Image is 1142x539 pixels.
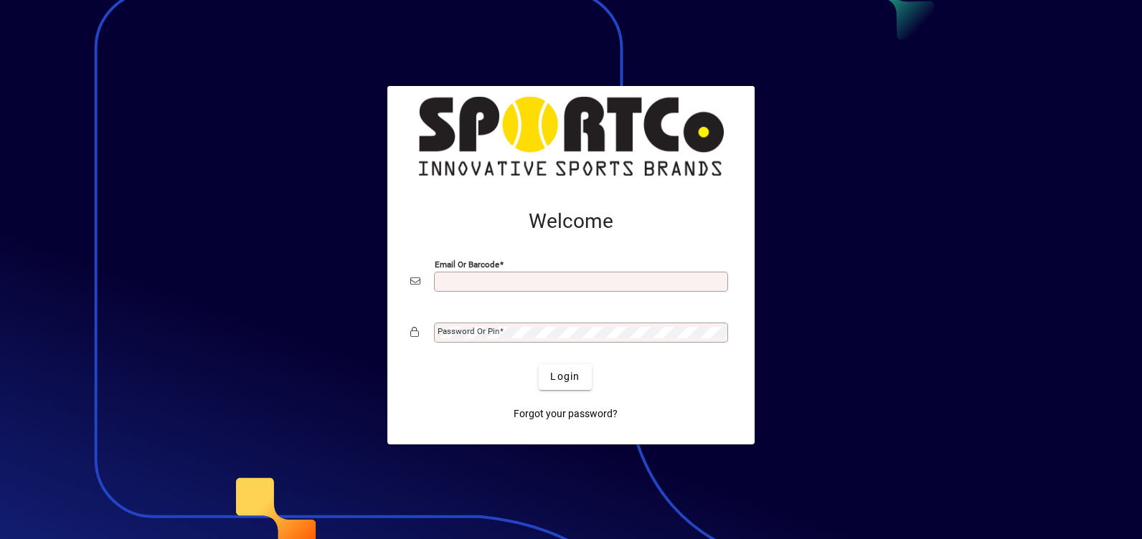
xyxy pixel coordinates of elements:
[508,401,623,427] a: Forgot your password?
[539,364,591,390] button: Login
[438,326,499,336] mat-label: Password or Pin
[514,406,618,421] span: Forgot your password?
[435,259,499,269] mat-label: Email or Barcode
[550,369,580,384] span: Login
[410,209,732,234] h2: Welcome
